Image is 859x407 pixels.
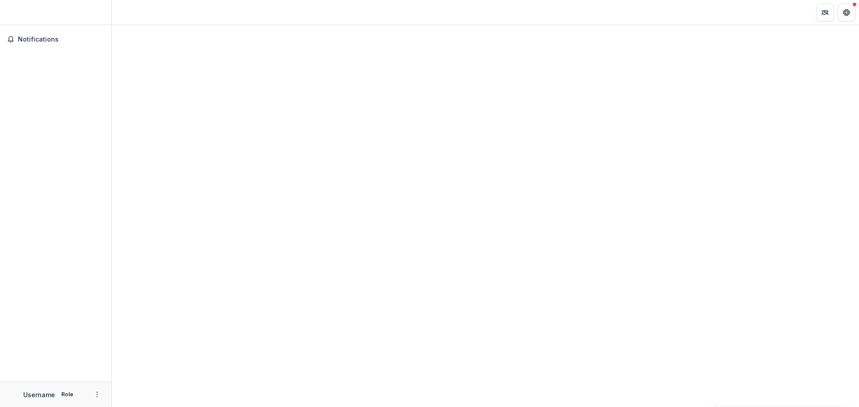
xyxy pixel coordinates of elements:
[92,389,102,400] button: More
[18,36,104,43] span: Notifications
[23,390,55,399] p: Username
[4,32,108,46] button: Notifications
[816,4,834,21] button: Partners
[59,390,76,399] p: Role
[838,4,855,21] button: Get Help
